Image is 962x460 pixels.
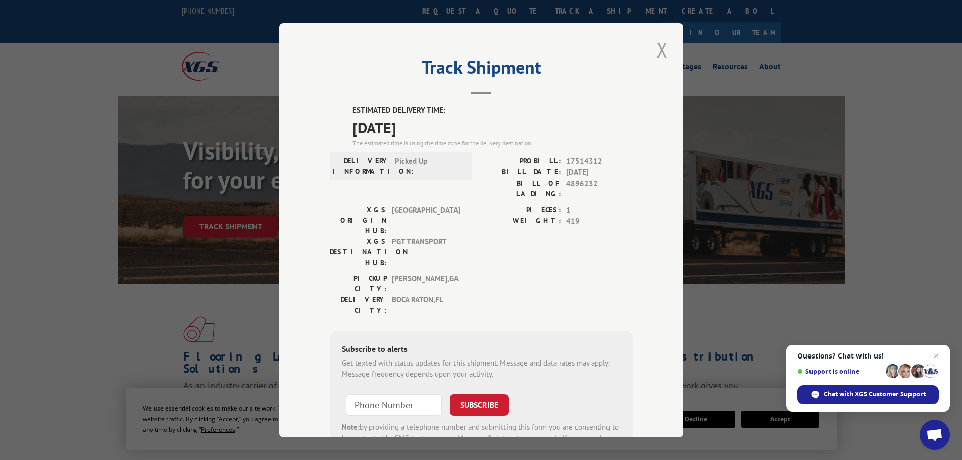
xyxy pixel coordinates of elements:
h2: Track Shipment [330,60,633,79]
label: XGS DESTINATION HUB: [330,236,387,268]
label: BILL DATE: [481,167,561,178]
div: Get texted with status updates for this shipment. Message and data rates may apply. Message frequ... [342,357,621,380]
span: 17514312 [566,155,633,167]
span: [DATE] [352,116,633,138]
button: Close modal [653,36,671,64]
input: Phone Number [346,394,442,415]
span: [DATE] [566,167,633,178]
label: XGS ORIGIN HUB: [330,204,387,236]
label: ESTIMATED DELIVERY TIME: [352,105,633,116]
label: DELIVERY CITY: [330,294,387,315]
label: PROBILL: [481,155,561,167]
label: DELIVERY INFORMATION: [333,155,390,176]
strong: Note: [342,422,360,431]
div: The estimated time is using the time zone for the delivery destination. [352,138,633,147]
label: PIECES: [481,204,561,216]
div: Subscribe to alerts [342,342,621,357]
a: Open chat [920,420,950,450]
span: Chat with XGS Customer Support [824,390,926,399]
button: SUBSCRIBE [450,394,509,415]
label: PICKUP CITY: [330,273,387,294]
span: PGT TRANSPORT [392,236,460,268]
span: 1 [566,204,633,216]
span: [GEOGRAPHIC_DATA] [392,204,460,236]
span: Questions? Chat with us! [797,352,939,360]
div: by providing a telephone number and submitting this form you are consenting to be contacted by SM... [342,421,621,455]
span: 419 [566,216,633,227]
span: BOCA RATON , FL [392,294,460,315]
span: Support is online [797,368,882,375]
span: Chat with XGS Customer Support [797,385,939,404]
span: Picked Up [395,155,463,176]
label: BILL OF LADING: [481,178,561,199]
span: [PERSON_NAME] , GA [392,273,460,294]
label: WEIGHT: [481,216,561,227]
span: 4896232 [566,178,633,199]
